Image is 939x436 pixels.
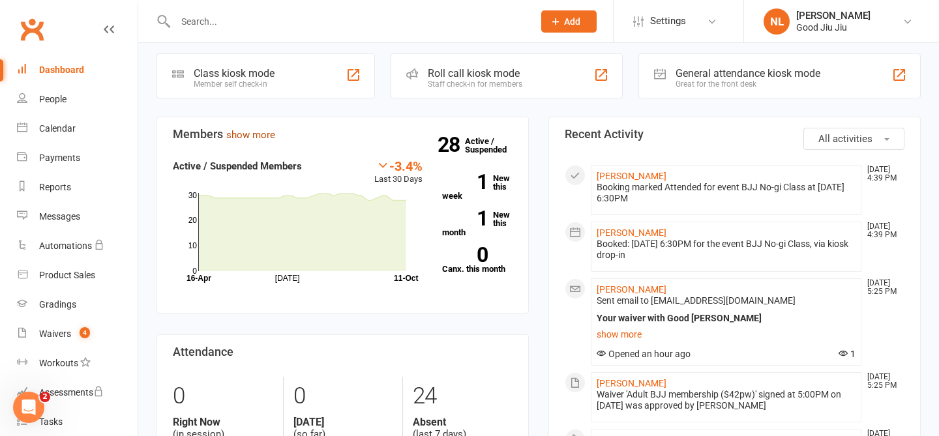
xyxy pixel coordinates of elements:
[861,222,904,239] time: [DATE] 4:39 PM
[442,247,513,273] a: 0Canx. this month
[17,378,138,407] a: Assessments
[676,67,820,80] div: General attendance kiosk mode
[861,166,904,182] time: [DATE] 4:39 PM
[39,299,76,310] div: Gradings
[39,328,71,339] div: Waivers
[465,127,522,164] a: 28Active / Suspended
[194,80,275,89] div: Member self check-in
[39,358,78,368] div: Workouts
[438,135,465,154] strong: 28
[565,128,904,141] h3: Recent Activity
[17,173,138,202] a: Reports
[803,128,904,150] button: All activities
[597,313,856,324] div: Your waiver with Good [PERSON_NAME]
[39,94,67,104] div: People
[442,209,488,228] strong: 1
[17,143,138,173] a: Payments
[171,12,524,31] input: Search...
[676,80,820,89] div: Great for the front desk
[80,327,90,338] span: 4
[39,387,104,398] div: Assessments
[17,319,138,349] a: Waivers 4
[796,22,871,33] div: Good Jiu Jiu
[374,158,423,173] div: -3.4%
[39,123,76,134] div: Calendar
[17,55,138,85] a: Dashboard
[764,8,790,35] div: NL
[650,7,686,36] span: Settings
[428,67,522,80] div: Roll call kiosk mode
[597,227,666,238] a: [PERSON_NAME]
[597,295,796,306] span: Sent email to [EMAIL_ADDRESS][DOMAIN_NAME]
[173,416,273,428] strong: Right Now
[17,290,138,319] a: Gradings
[564,16,580,27] span: Add
[173,377,273,416] div: 0
[293,377,393,416] div: 0
[16,13,48,46] a: Clubworx
[597,171,666,181] a: [PERSON_NAME]
[839,349,856,359] span: 1
[13,392,44,423] iframe: Intercom live chat
[39,270,95,280] div: Product Sales
[39,240,92,251] div: Automations
[226,129,275,141] a: show more
[39,416,63,427] div: Tasks
[17,114,138,143] a: Calendar
[442,211,513,237] a: 1New this month
[442,174,513,200] a: 1New this week
[597,182,856,204] div: Booking marked Attended for event BJJ No-gi Class at [DATE] 6:30PM
[17,349,138,378] a: Workouts
[861,279,904,296] time: [DATE] 5:25 PM
[374,158,423,186] div: Last 30 Days
[597,349,691,359] span: Opened an hour ago
[17,261,138,290] a: Product Sales
[173,345,513,358] h3: Attendance
[39,153,80,163] div: Payments
[194,67,275,80] div: Class kiosk mode
[597,389,856,411] div: Waiver 'Adult BJJ membership ($42pw)' signed at 5:00PM on [DATE] was approved by [PERSON_NAME]
[597,378,666,388] a: [PERSON_NAME]
[293,416,393,428] strong: [DATE]
[17,85,138,114] a: People
[541,10,597,33] button: Add
[442,245,488,265] strong: 0
[173,160,302,172] strong: Active / Suspended Members
[17,202,138,231] a: Messages
[442,172,488,192] strong: 1
[413,416,513,428] strong: Absent
[39,182,71,192] div: Reports
[818,133,872,145] span: All activities
[39,65,84,75] div: Dashboard
[796,10,871,22] div: [PERSON_NAME]
[861,373,904,390] time: [DATE] 5:25 PM
[597,239,856,261] div: Booked: [DATE] 6:30PM for the event BJJ No-gi Class, via kiosk drop-in
[17,231,138,261] a: Automations
[597,284,666,295] a: [PERSON_NAME]
[173,128,513,141] h3: Members
[40,392,50,402] span: 2
[413,377,513,416] div: 24
[428,80,522,89] div: Staff check-in for members
[39,211,80,222] div: Messages
[597,325,856,343] a: show more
